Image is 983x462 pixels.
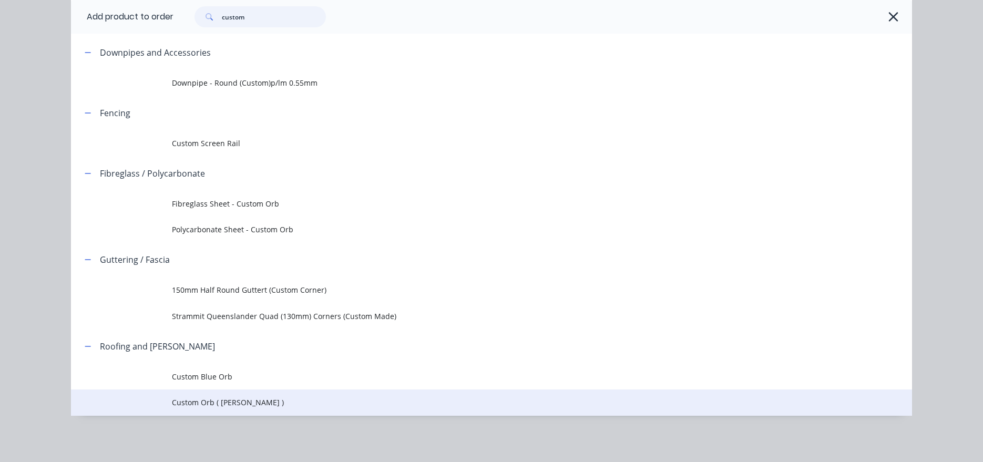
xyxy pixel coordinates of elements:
span: Polycarbonate Sheet - Custom Orb [172,224,764,235]
div: Downpipes and Accessories [100,46,211,59]
div: Guttering / Fascia [100,253,170,266]
span: Strammit Queenslander Quad (130mm) Corners (Custom Made) [172,311,764,322]
span: Downpipe - Round (Custom)p/lm 0.55mm [172,77,764,88]
span: 150mm Half Round Guttert (Custom Corner) [172,284,764,295]
input: Search... [222,6,326,27]
span: Custom Blue Orb [172,371,764,382]
div: Fencing [100,107,130,119]
span: Fibreglass Sheet - Custom Orb [172,198,764,209]
div: Roofing and [PERSON_NAME] [100,340,215,353]
span: Custom Screen Rail [172,138,764,149]
div: Fibreglass / Polycarbonate [100,167,205,180]
span: Custom Orb ( [PERSON_NAME] ) [172,397,764,408]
